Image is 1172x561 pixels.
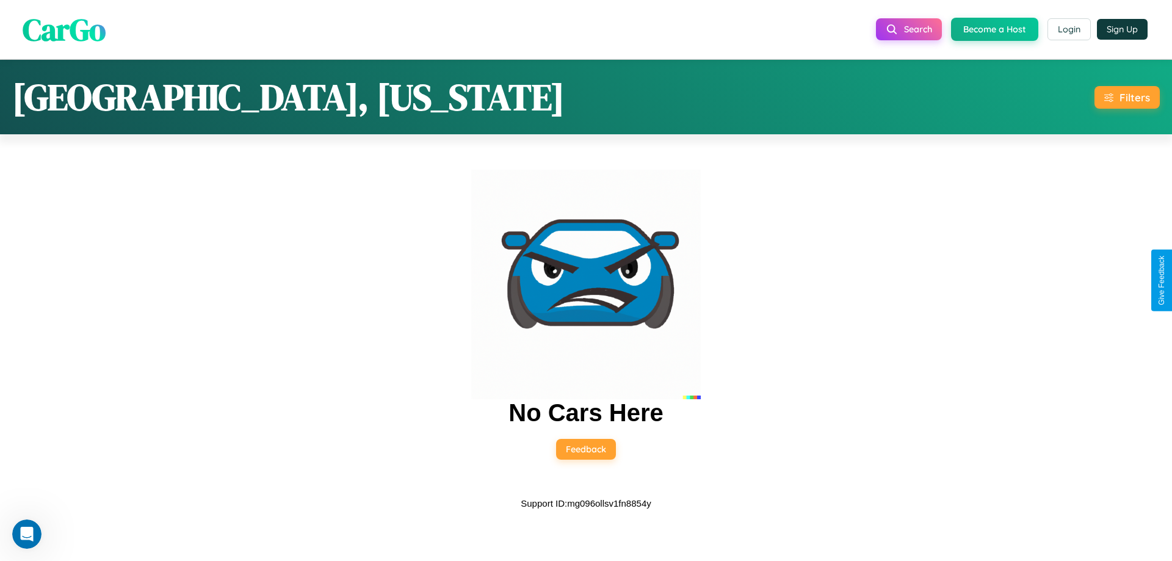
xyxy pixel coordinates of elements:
iframe: Intercom live chat [12,519,42,549]
div: Give Feedback [1157,256,1166,305]
img: car [471,170,701,399]
button: Sign Up [1097,19,1148,40]
button: Login [1047,18,1091,40]
h2: No Cars Here [508,399,663,427]
button: Become a Host [951,18,1038,41]
button: Filters [1094,86,1160,109]
span: CarGo [23,8,106,50]
p: Support ID: mg096ollsv1fn8854y [521,495,651,512]
button: Search [876,18,942,40]
button: Feedback [556,439,616,460]
h1: [GEOGRAPHIC_DATA], [US_STATE] [12,72,565,122]
div: Filters [1120,91,1150,104]
span: Search [904,24,932,35]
